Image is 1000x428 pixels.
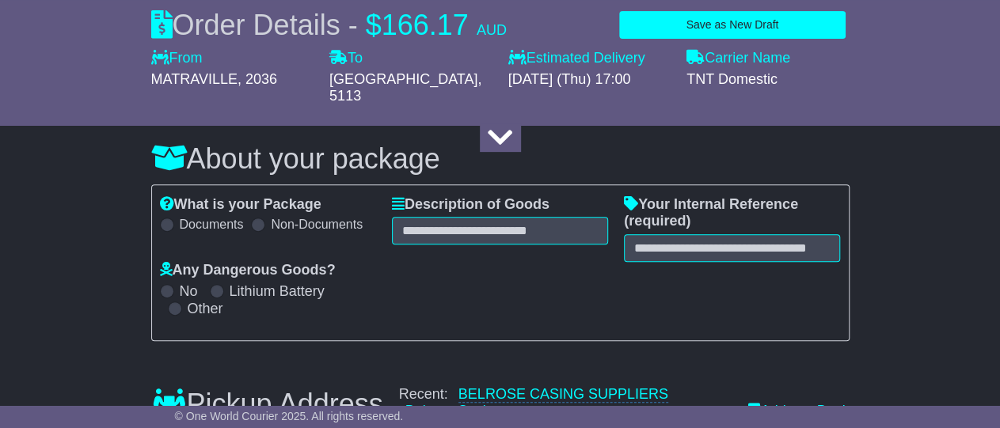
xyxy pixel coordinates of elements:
a: Belrose Casing [405,403,502,419]
label: From [151,50,203,67]
span: AUD [477,22,507,38]
span: $ [366,9,382,41]
a: BELROSE CASING SUPPLIERS [458,386,668,403]
div: Order Details - [151,8,507,42]
span: , 5113 [329,71,481,104]
label: Lithium Battery [230,283,325,301]
button: Save as New Draft [619,11,845,39]
label: Documents [180,217,244,232]
div: [DATE] (Thu) 17:00 [508,71,671,89]
label: Description of Goods [392,196,549,214]
label: To [329,50,363,67]
span: , 2036 [238,71,277,87]
span: [GEOGRAPHIC_DATA] [329,71,477,87]
a: Address Book [747,403,849,420]
label: What is your Package [160,196,321,214]
h3: About your package [151,143,850,175]
span: 166.17 [382,9,469,41]
label: Non-Documents [271,217,363,232]
label: Other [188,301,223,318]
label: Your Internal Reference (required) [624,196,840,230]
span: © One World Courier 2025. All rights reserved. [175,410,404,422]
h3: Pickup Address [151,388,383,420]
label: Any Dangerous Goods? [160,262,336,279]
label: Estimated Delivery [508,50,671,67]
div: Recent: [399,386,732,420]
label: No [180,283,198,301]
span: MATRAVILLE [151,71,238,87]
div: TNT Domestic [686,71,850,89]
label: Carrier Name [686,50,790,67]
